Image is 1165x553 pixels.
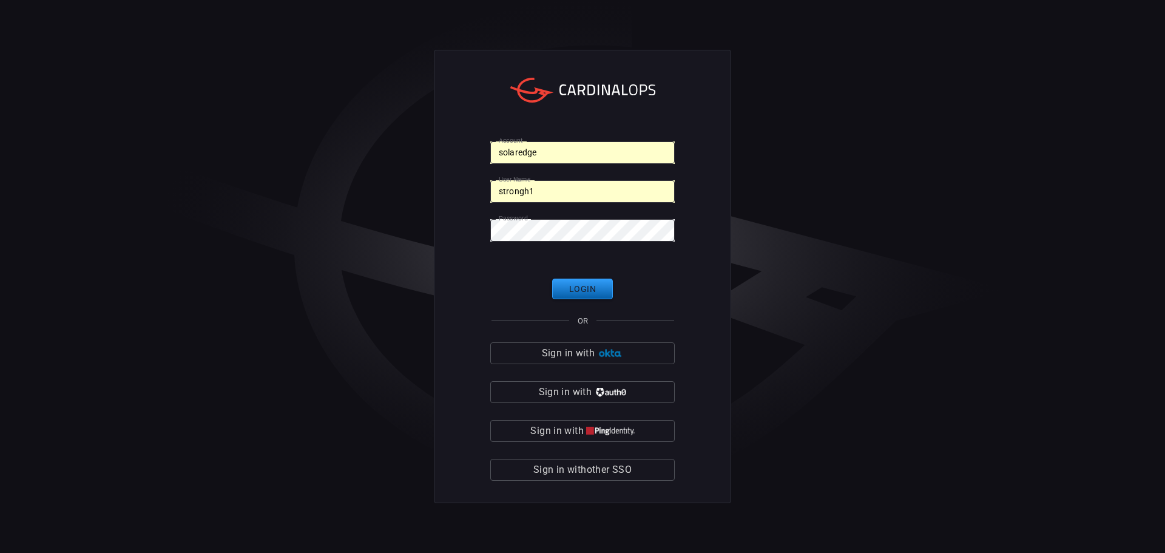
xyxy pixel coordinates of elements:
[530,422,583,439] span: Sign in with
[539,384,592,401] span: Sign in with
[552,279,613,300] button: Login
[490,141,675,164] input: Type your account
[594,388,626,397] img: vP8Hhh4KuCH8AavWKdZY7RZgAAAAASUVORK5CYII=
[499,214,528,223] label: Password
[490,381,675,403] button: Sign in with
[499,136,523,145] label: Account
[490,459,675,481] button: Sign in withother SSO
[542,345,595,362] span: Sign in with
[490,180,675,203] input: Type your user name
[578,316,588,325] span: OR
[586,427,635,436] img: quu4iresuhQAAAABJRU5ErkJggg==
[499,175,530,184] label: User Name
[490,420,675,442] button: Sign in with
[533,461,632,478] span: Sign in with other SSO
[597,349,623,358] img: Ad5vKXme8s1CQAAAABJRU5ErkJggg==
[490,342,675,364] button: Sign in with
